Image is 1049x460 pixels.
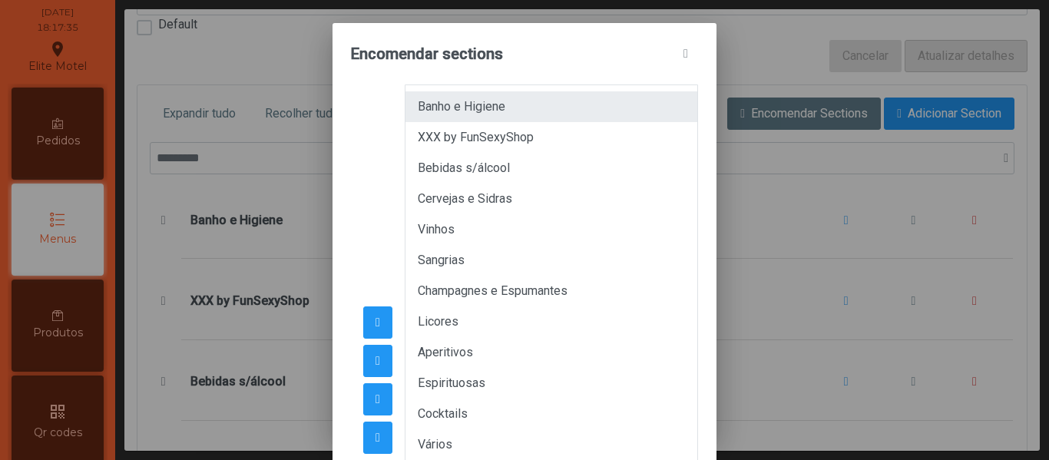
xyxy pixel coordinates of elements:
[405,245,697,276] li: Sangrias
[405,306,697,337] li: Licores
[405,399,697,429] li: Cocktails
[405,368,697,399] li: Espirituosas
[405,276,697,306] li: Champagnes e Espumantes
[405,214,697,245] li: Vinhos
[405,91,697,122] li: Banho e Higiene
[405,429,697,460] li: Vários
[351,42,503,65] span: Encomendar sections
[405,153,697,184] li: Bebidas s/álcool
[405,122,697,153] li: XXX by FunSexyShop
[405,184,697,214] li: Cervejas e Sidras
[405,337,697,368] li: Aperitivos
